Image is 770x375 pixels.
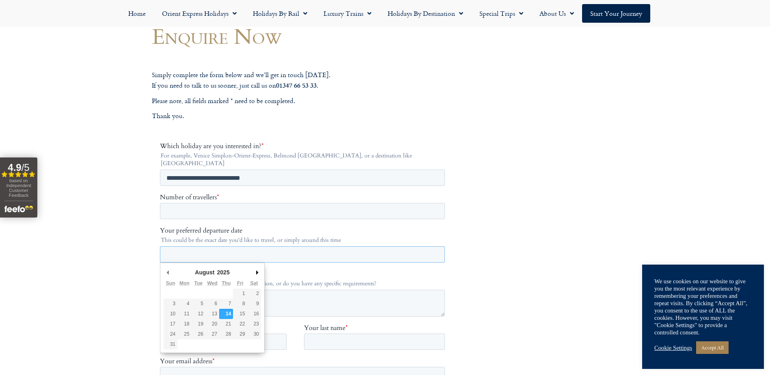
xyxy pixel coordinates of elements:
[582,4,650,23] a: Start your Journey
[17,177,31,187] button: 18
[152,24,456,48] h1: Enquire Now
[73,167,87,177] button: 15
[47,138,57,144] abbr: Wednesday
[93,124,101,136] button: Next Month
[4,4,766,23] nav: Menu
[32,157,45,167] button: 5
[4,167,17,177] button: 10
[2,295,7,300] input: By email
[32,187,45,197] button: 26
[4,157,17,167] button: 3
[17,187,31,197] button: 25
[59,157,73,167] button: 7
[4,187,17,197] button: 24
[17,167,31,177] button: 11
[4,124,12,136] button: Previous Month
[45,177,59,187] button: 20
[45,157,59,167] button: 6
[19,138,30,144] abbr: Monday
[696,341,729,354] a: Accept All
[34,124,56,136] div: August
[59,167,73,177] button: 14
[380,4,471,23] a: Holidays by Destination
[4,177,17,187] button: 17
[34,138,42,144] abbr: Tuesday
[315,4,380,23] a: Luxury Trains
[73,147,87,157] button: 1
[32,177,45,187] button: 19
[654,344,692,351] a: Cookie Settings
[32,167,45,177] button: 12
[73,157,87,167] button: 8
[17,157,31,167] button: 4
[87,157,101,167] button: 9
[56,124,71,136] div: 2025
[120,4,154,23] a: Home
[4,197,17,207] button: 31
[62,138,71,144] abbr: Thursday
[6,138,15,144] abbr: Sunday
[471,4,531,23] a: Special Trips
[87,147,101,157] button: 2
[87,177,101,187] button: 23
[59,177,73,187] button: 21
[73,177,87,187] button: 22
[154,4,245,23] a: Orient Express Holidays
[9,294,34,303] span: By email
[87,167,101,177] button: 16
[45,167,59,177] button: 13
[59,187,73,197] button: 28
[73,187,87,197] button: 29
[152,111,456,121] p: Thank you.
[276,80,317,90] strong: 01347 66 53 33
[9,304,45,313] span: By telephone
[654,278,752,336] div: We use cookies on our website to give you the most relevant experience by remembering your prefer...
[45,187,59,197] button: 27
[152,70,456,91] p: Simply complete the form below and we’ll get in touch [DATE]. If you need to talk to us sooner, j...
[2,306,7,311] input: By telephone
[91,138,98,144] abbr: Saturday
[87,187,101,197] button: 30
[77,138,83,144] abbr: Friday
[144,181,185,190] span: Your last name
[245,4,315,23] a: Holidays by Rail
[152,96,456,106] p: Please note, all fields marked * need to be completed.
[531,4,582,23] a: About Us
